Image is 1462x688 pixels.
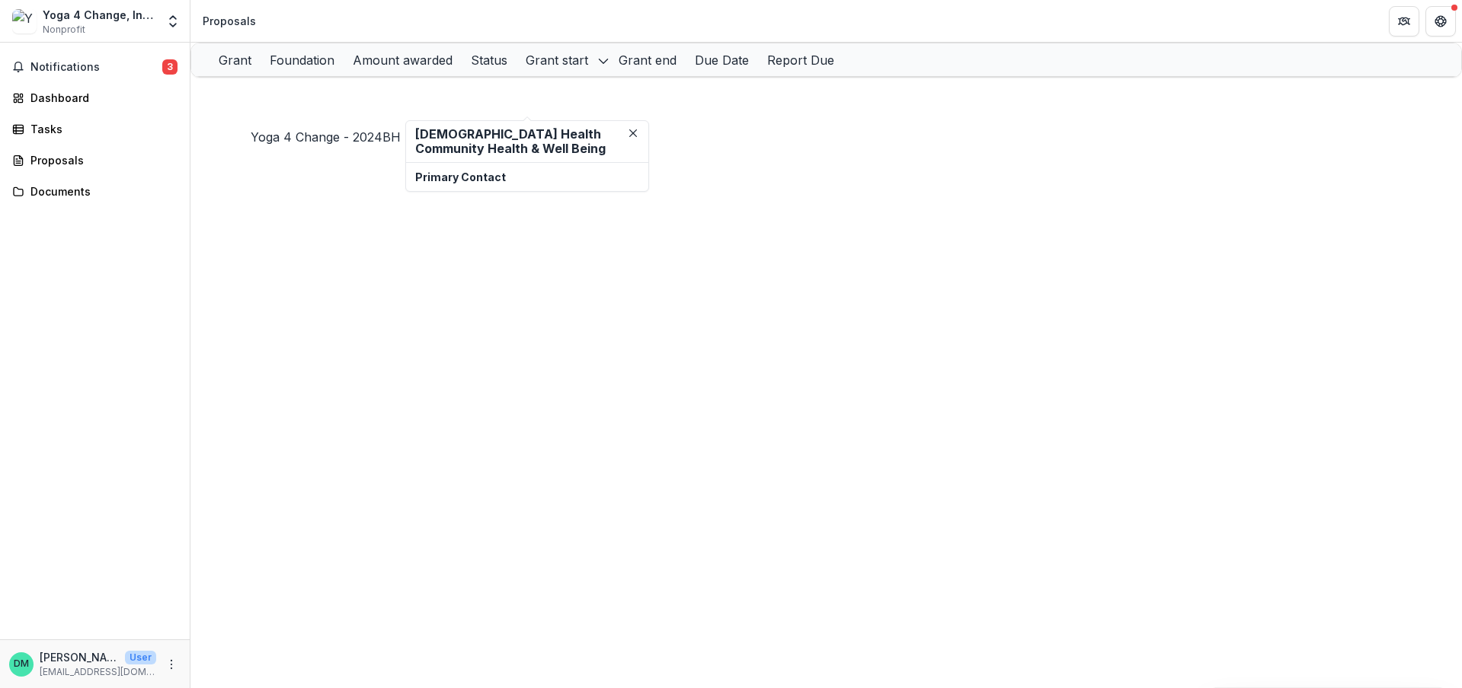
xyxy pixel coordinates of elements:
[609,51,686,69] div: Grant end
[30,121,171,137] div: Tasks
[758,43,843,76] div: Report Due
[1389,6,1419,37] button: Partners
[344,43,462,76] div: Amount awarded
[609,43,686,76] div: Grant end
[251,129,627,145] a: Yoga 4 Change - 2024BH FY24 Strategic Investment Application
[197,10,262,32] nav: breadcrumb
[6,116,184,142] a: Tasks
[210,43,261,76] div: Grant
[30,61,162,74] span: Notifications
[415,127,639,156] h2: [DEMOGRAPHIC_DATA] Health Community Health & Well Being
[415,169,639,185] p: Primary Contact
[30,90,171,106] div: Dashboard
[40,665,156,679] p: [EMAIL_ADDRESS][DOMAIN_NAME]
[758,51,843,69] div: Report Due
[686,43,758,76] div: Due Date
[125,651,156,664] p: User
[203,13,256,29] div: Proposals
[462,43,517,76] div: Status
[162,655,181,674] button: More
[30,183,171,199] div: Documents
[43,23,85,37] span: Nonprofit
[30,152,171,168] div: Proposals
[43,7,156,23] div: Yoga 4 Change, Incorporated
[261,51,344,69] div: Foundation
[6,148,184,173] a: Proposals
[517,43,609,76] div: Grant start
[162,59,178,75] span: 3
[1425,6,1456,37] button: Get Help
[344,51,462,69] div: Amount awarded
[624,124,642,142] button: Close
[686,51,758,69] div: Due Date
[40,649,119,665] p: [PERSON_NAME]
[261,43,344,76] div: Foundation
[210,51,261,69] div: Grant
[162,6,184,37] button: Open entity switcher
[6,55,184,79] button: Notifications3
[6,85,184,110] a: Dashboard
[517,51,597,69] div: Grant start
[12,9,37,33] img: Yoga 4 Change, Incorporated
[597,55,609,67] svg: sorted descending
[14,659,29,669] div: Dana Metzger
[462,51,517,69] div: Status
[6,179,184,204] a: Documents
